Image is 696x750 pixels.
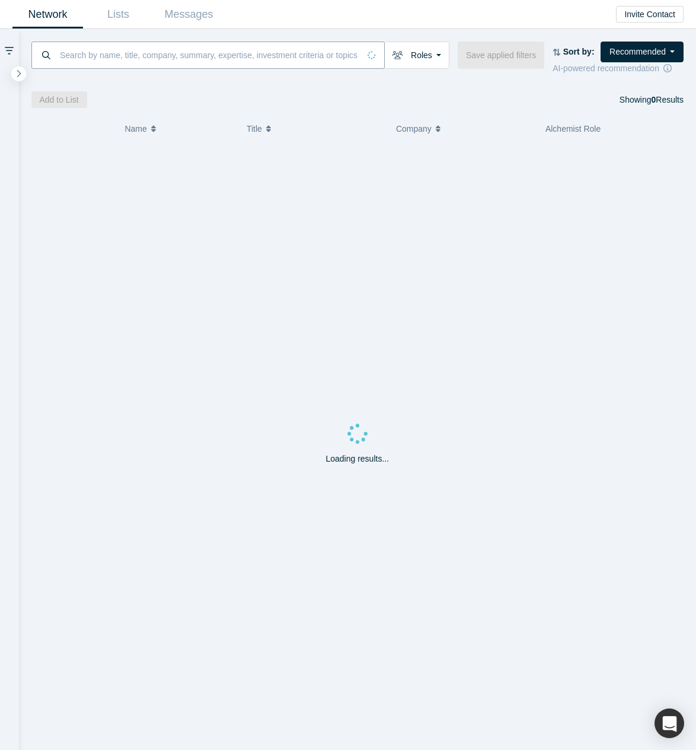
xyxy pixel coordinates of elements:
span: Title [247,116,262,141]
div: Showing [620,91,684,108]
button: Title [247,116,384,141]
button: Name [124,116,234,141]
a: Messages [154,1,224,28]
input: Search by name, title, company, summary, expertise, investment criteria or topics of focus [59,41,359,69]
span: Company [396,116,432,141]
button: Invite Contact [616,6,684,23]
strong: 0 [652,95,656,104]
span: Results [652,95,684,104]
span: Alchemist Role [545,124,601,134]
button: Add to List [31,91,87,108]
button: Company [396,116,533,141]
span: Name [124,116,146,141]
div: AI-powered recommendation [553,62,684,75]
strong: Sort by: [563,47,595,56]
button: Save applied filters [458,42,544,69]
button: Roles [384,42,449,69]
button: Recommended [601,42,684,62]
p: Loading results... [325,453,389,465]
a: Network [12,1,83,28]
a: Lists [83,1,154,28]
